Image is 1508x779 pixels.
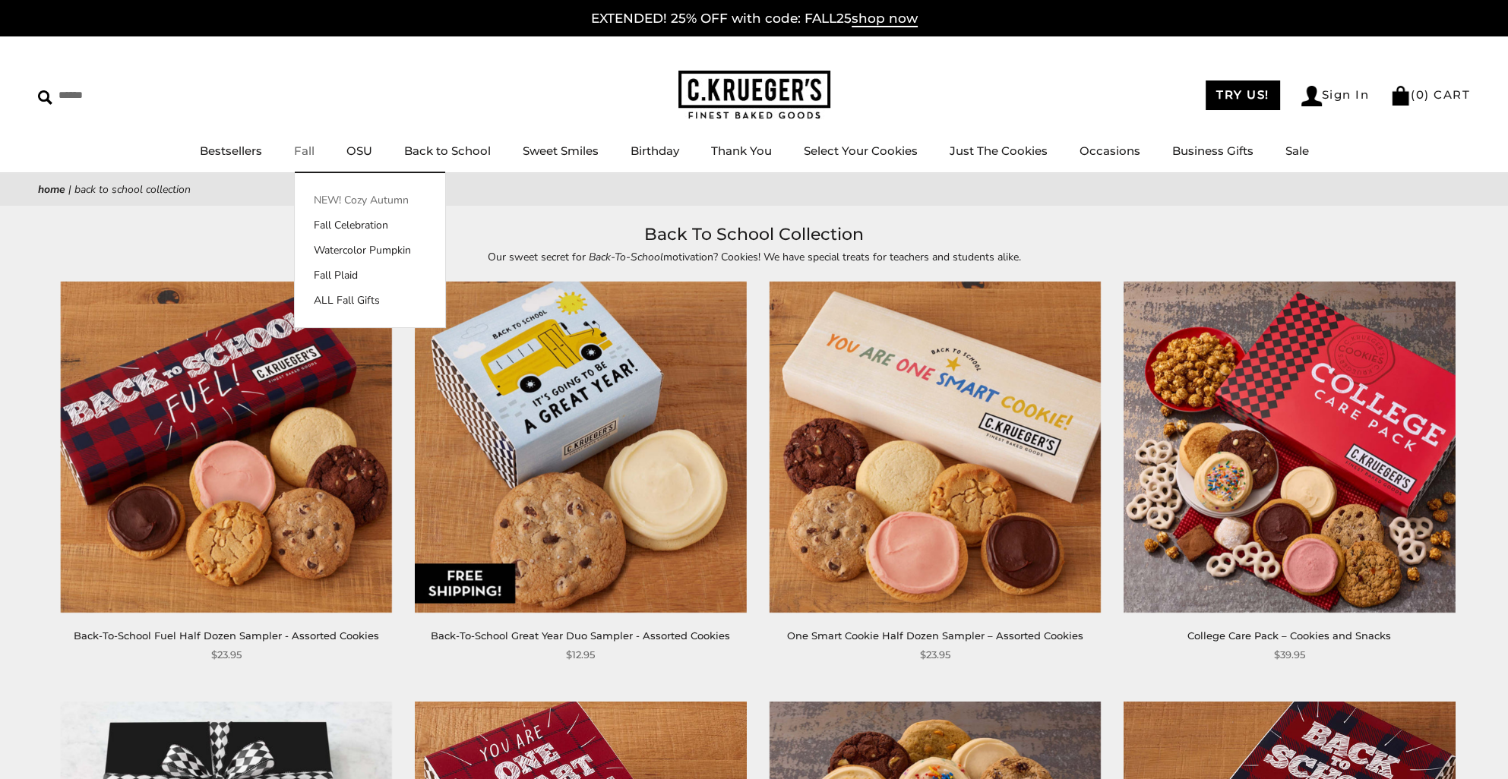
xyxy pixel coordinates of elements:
a: Back-To-School Fuel Half Dozen Sampler - Assorted Cookies [74,629,379,642]
a: Thank You [711,143,772,158]
img: Bag [1390,86,1411,106]
span: $23.95 [920,647,950,663]
img: Back-To-School Great Year Duo Sampler - Assorted Cookies [415,282,746,613]
a: Bestsellers [200,143,262,158]
a: Fall Celebration [295,217,445,233]
span: Our sweet secret for [488,250,589,264]
a: Sign In [1301,86,1370,106]
span: $39.95 [1274,647,1305,663]
span: | [68,182,71,197]
a: Birthday [631,143,679,158]
span: Back To School Collection [74,182,191,197]
h1: Back To School Collection [61,221,1447,248]
a: OSU [346,143,372,158]
img: C.KRUEGER'S [678,71,830,120]
a: (0) CART [1390,87,1470,102]
a: Just The Cookies [950,143,1048,158]
iframe: Sign Up via Text for Offers [12,721,157,767]
a: Sale [1285,143,1309,158]
span: motivation? Cookies! We have special treats for teachers and students alike. [663,250,1021,264]
img: One Smart Cookie Half Dozen Sampler – Assorted Cookies [770,282,1101,613]
img: Search [38,90,52,105]
a: Sweet Smiles [523,143,599,158]
a: ALL Fall Gifts [295,292,445,308]
a: Watercolor Pumpkin [295,242,445,258]
a: EXTENDED! 25% OFF with code: FALL25shop now [591,11,918,27]
a: One Smart Cookie Half Dozen Sampler – Assorted Cookies [787,629,1083,642]
a: College Care Pack – Cookies and Snacks [1187,629,1391,642]
a: Occasions [1080,143,1140,158]
span: $12.95 [566,647,595,663]
a: NEW! Cozy Autumn [295,192,445,208]
a: Fall [294,143,315,158]
nav: breadcrumbs [38,181,1470,198]
a: Back to School [404,143,491,158]
img: Back-To-School Fuel Half Dozen Sampler - Assorted Cookies [61,282,392,613]
img: College Care Pack – Cookies and Snacks [1124,282,1455,613]
a: Home [38,182,65,197]
span: 0 [1416,87,1425,102]
a: Fall Plaid [295,267,445,283]
a: Business Gifts [1172,143,1254,158]
span: $23.95 [211,647,242,663]
em: Back-To-School [589,250,663,264]
span: shop now [852,11,918,27]
a: Back-To-School Great Year Duo Sampler - Assorted Cookies [431,629,730,642]
a: Select Your Cookies [804,143,918,158]
input: Search [38,84,219,107]
img: Account [1301,86,1322,106]
a: TRY US! [1206,80,1280,110]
